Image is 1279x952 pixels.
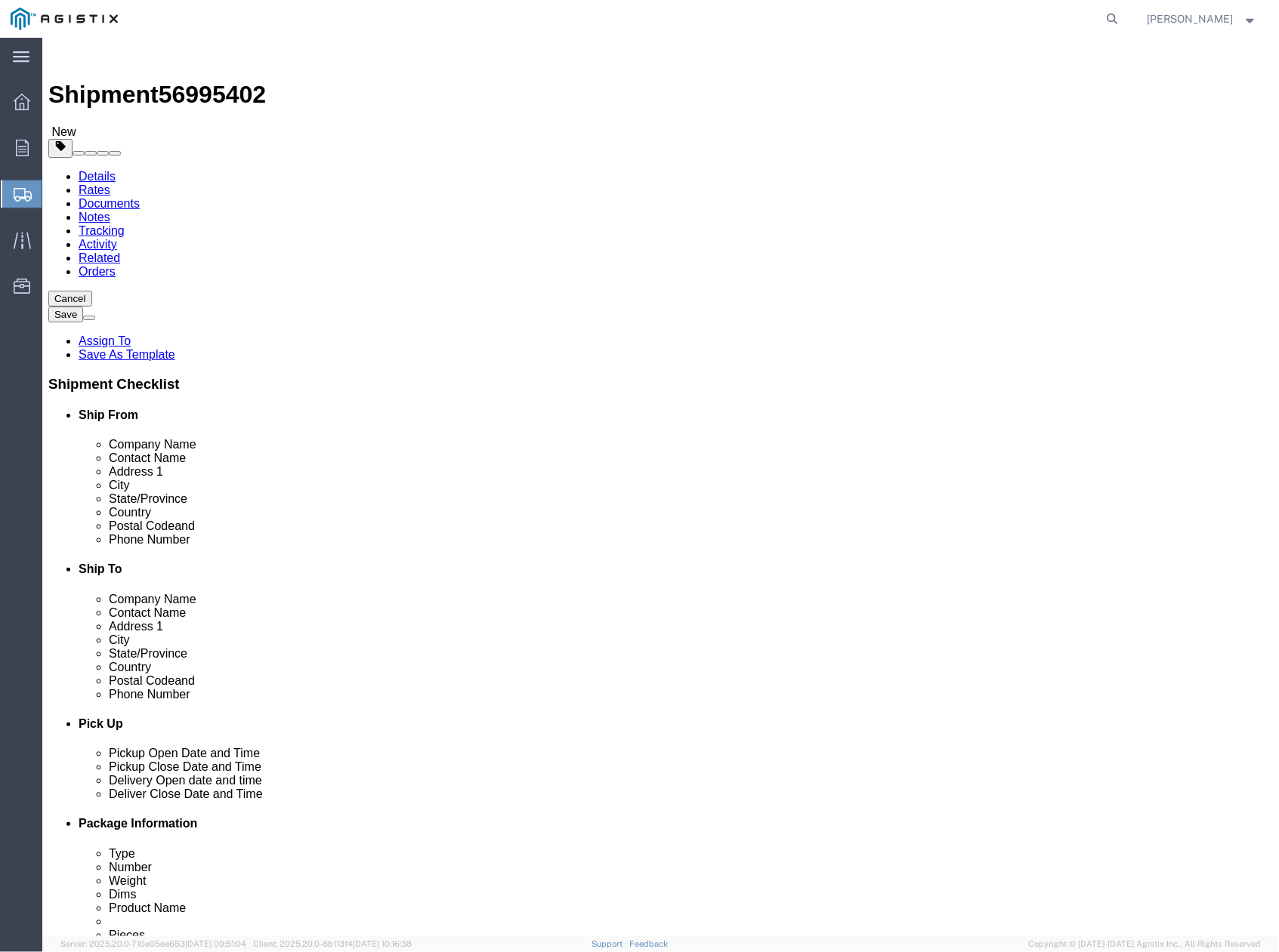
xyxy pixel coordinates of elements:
img: logo [11,8,118,30]
span: Copyright © [DATE]-[DATE] Agistix Inc., All Rights Reserved [1028,938,1261,950]
span: Server: 2025.20.0-710e05ee653 [60,939,246,948]
span: Esme Melgarejo [1148,11,1234,27]
span: [DATE] 10:16:38 [353,939,412,948]
button: [PERSON_NAME] [1147,10,1259,28]
a: Support [592,939,629,948]
span: [DATE] 09:51:04 [185,939,246,948]
a: Feedback [629,939,668,948]
iframe: FS Legacy Container [42,38,1279,936]
span: Client: 2025.20.0-8b113f4 [253,939,412,948]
